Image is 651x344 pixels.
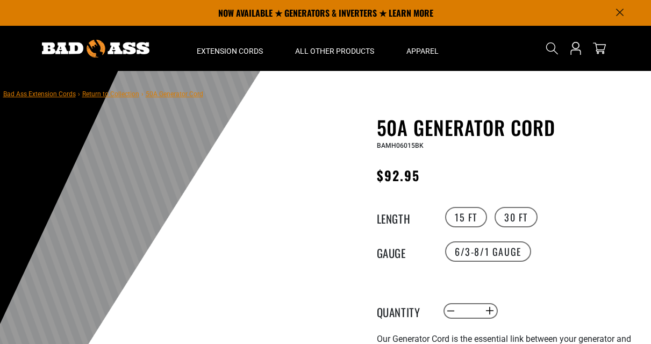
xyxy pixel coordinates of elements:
[445,207,487,227] label: 15 FT
[82,90,139,98] a: Return to Collection
[141,90,144,98] span: ›
[377,166,420,185] span: $92.95
[495,207,538,227] label: 30 FT
[406,46,439,56] span: Apparel
[377,245,431,259] legend: Gauge
[377,304,431,318] label: Quantity
[377,116,640,139] h1: 50A Generator Cord
[377,210,431,224] legend: Length
[295,46,374,56] span: All Other Products
[3,87,203,100] nav: breadcrumbs
[181,26,279,71] summary: Extension Cords
[445,241,531,262] label: 6/3-8/1 Gauge
[42,40,149,58] img: Bad Ass Extension Cords
[3,90,76,98] a: Bad Ass Extension Cords
[279,26,390,71] summary: All Other Products
[543,40,561,57] summary: Search
[197,46,263,56] span: Extension Cords
[146,90,203,98] span: 50A Generator Cord
[377,142,424,149] span: BAMH06015BK
[390,26,455,71] summary: Apparel
[78,90,80,98] span: ›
